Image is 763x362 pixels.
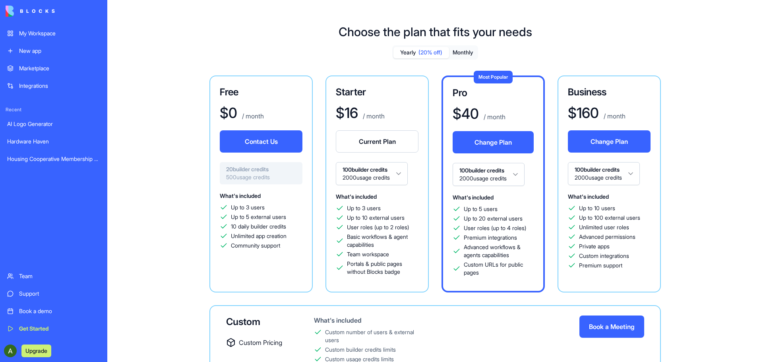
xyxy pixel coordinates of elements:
div: New app [19,47,100,55]
a: AI Logo Generator [2,116,105,132]
span: Up to 5 users [464,205,498,213]
span: Up to 10 external users [347,214,405,222]
button: Change Plan [453,131,534,153]
img: logo [6,6,55,17]
span: What's included [220,192,261,199]
span: Portals & public pages without Blocks badge [347,260,418,276]
span: What's included [568,193,609,200]
span: Up to 5 external users [231,213,286,221]
p: / month [240,111,264,121]
a: Integrations [2,78,105,94]
span: Unlimited app creation [231,232,287,240]
a: My Workspace [2,25,105,41]
div: Custom builder credits limits [325,346,396,354]
div: Team [19,272,100,280]
span: What's included [453,194,494,201]
span: User roles (up to 2 roles) [347,223,409,231]
p: / month [482,112,505,122]
a: Upgrade [21,347,51,354]
div: Custom [226,316,289,328]
button: Yearly [393,47,449,58]
span: Premium support [579,261,622,269]
h3: Pro [453,87,534,99]
a: Hardware Haven [2,134,105,149]
a: Team [2,268,105,284]
span: Unlimited user roles [579,223,629,231]
h1: $ 0 [220,105,237,121]
div: Integrations [19,82,100,90]
a: Marketplace [2,60,105,76]
div: Housing Cooperative Membership - AYES DOMI YOFF [7,155,100,163]
button: Change Plan [568,130,651,153]
button: Book a Meeting [579,316,644,338]
h3: Free [220,86,302,99]
h1: Choose the plan that fits your needs [339,25,532,39]
span: Up to 3 users [347,204,381,212]
span: Most Popular [478,74,508,80]
div: Book a demo [19,307,100,315]
div: Marketplace [19,64,100,72]
h1: $ 16 [336,105,358,121]
a: Support [2,286,105,302]
div: What's included [314,316,425,325]
button: Contact Us [220,130,302,153]
span: 500 usage credits [226,173,296,181]
p: / month [602,111,626,121]
p: / month [361,111,385,121]
span: Community support [231,242,280,250]
div: My Workspace [19,29,100,37]
button: Current Plan [336,130,418,153]
span: Private apps [579,242,610,250]
h1: $ 40 [453,106,479,122]
div: AI Logo Generator [7,120,100,128]
span: Team workspace [347,250,389,258]
span: Up to 20 external users [464,215,523,223]
button: Upgrade [21,345,51,357]
span: Premium integrations [464,234,517,242]
img: ACg8ocIvcScK38e-tDUeDnFdLE0FqHS_M9UFNdrbEErmp2FkMDYgSio=s96-c [4,345,17,357]
span: Basic workflows & agent capabilities [347,233,418,249]
a: Housing Cooperative Membership - AYES DOMI YOFF [2,151,105,167]
span: Up to 100 external users [579,214,640,222]
a: Get Started [2,321,105,337]
div: Custom number of users & external users [325,328,425,344]
span: 20 builder credits [226,165,296,173]
span: What's included [336,193,377,200]
h3: Starter [336,86,418,99]
div: Hardware Haven [7,137,100,145]
span: User roles (up to 4 roles) [464,224,526,232]
span: 10 daily builder credits [231,223,286,230]
div: Get Started [19,325,100,333]
h3: Business [568,86,651,99]
a: Book a demo [2,303,105,319]
button: Monthly [449,47,477,58]
span: Custom integrations [579,252,629,260]
span: Custom URLs for public pages [464,261,534,277]
span: Advanced workflows & agents capabilities [464,243,534,259]
span: Custom Pricing [239,338,282,347]
span: Up to 10 users [579,204,615,212]
span: Recent [2,106,105,113]
a: New app [2,43,105,59]
h1: $ 160 [568,105,599,121]
span: Up to 3 users [231,203,265,211]
span: (20% off) [418,48,442,56]
span: Advanced permissions [579,233,635,241]
div: Support [19,290,100,298]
